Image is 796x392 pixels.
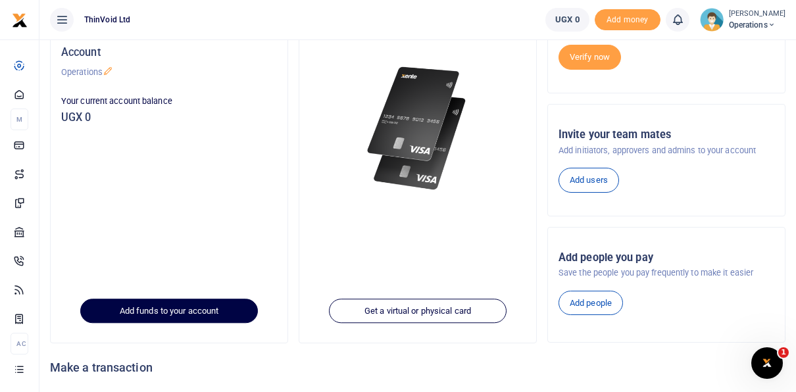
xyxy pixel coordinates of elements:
[364,59,472,198] img: xente-_physical_cards.png
[595,9,660,31] li: Toup your wallet
[559,128,774,141] h5: Invite your team mates
[61,95,277,108] p: Your current account balance
[12,12,28,28] img: logo-small
[595,14,660,24] a: Add money
[11,109,28,130] li: M
[559,251,774,264] h5: Add people you pay
[12,14,28,24] a: logo-small logo-large logo-large
[700,8,785,32] a: profile-user [PERSON_NAME] Operations
[559,168,619,193] a: Add users
[751,347,783,379] iframe: Intercom live chat
[559,144,774,157] p: Add initiators, approvers and admins to your account
[559,45,621,70] a: Verify now
[79,14,136,26] span: ThinVoid Ltd
[545,8,589,32] a: UGX 0
[729,9,785,20] small: [PERSON_NAME]
[700,8,724,32] img: profile-user
[61,46,277,59] h5: Account
[595,9,660,31] span: Add money
[778,347,789,358] span: 1
[559,266,774,280] p: Save the people you pay frequently to make it easier
[80,299,258,324] a: Add funds to your account
[50,360,785,375] h4: Make a transaction
[555,13,580,26] span: UGX 0
[559,291,623,316] a: Add people
[61,111,277,124] h5: UGX 0
[11,333,28,355] li: Ac
[729,19,785,31] span: Operations
[61,66,277,79] p: Operations
[540,8,595,32] li: Wallet ballance
[329,299,507,324] a: Get a virtual or physical card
